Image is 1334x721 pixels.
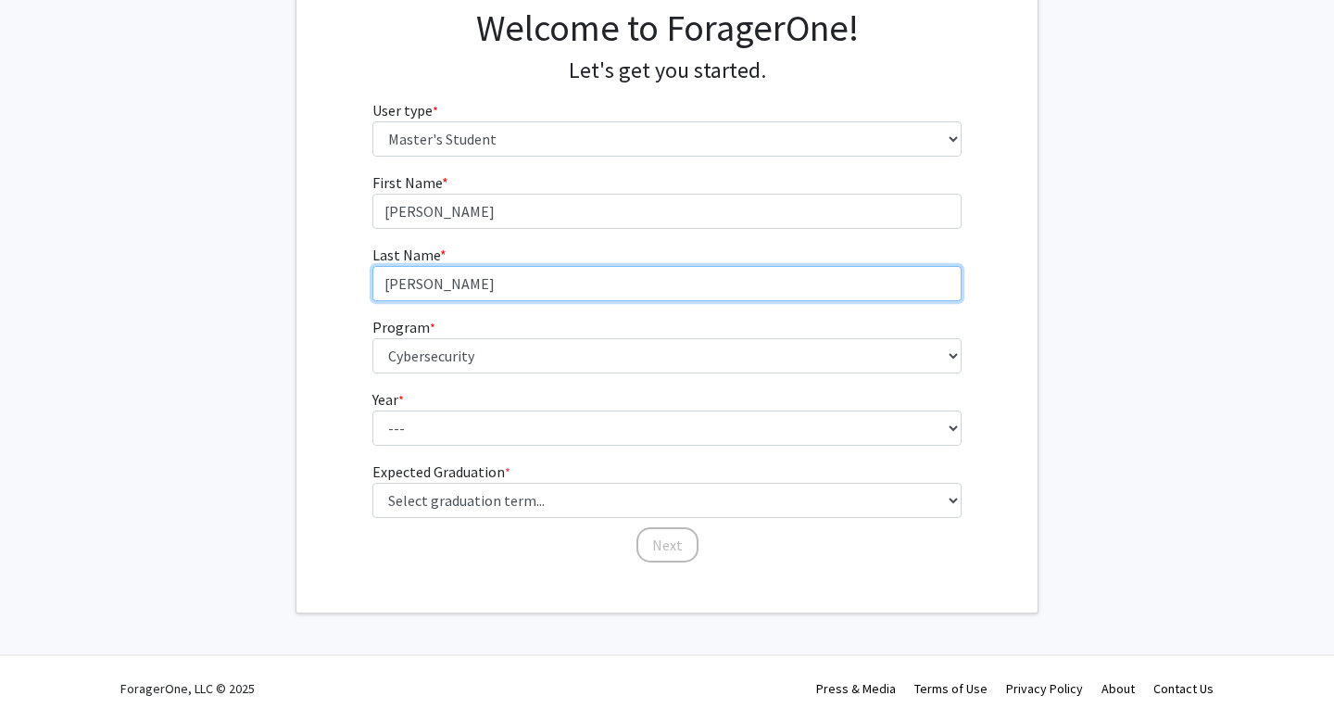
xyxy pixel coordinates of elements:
[636,527,698,563] button: Next
[14,638,79,707] iframe: Chat
[372,57,963,84] h4: Let's get you started.
[1101,680,1135,697] a: About
[372,388,404,411] label: Year
[816,680,896,697] a: Press & Media
[372,99,438,121] label: User type
[1006,680,1083,697] a: Privacy Policy
[372,246,440,264] span: Last Name
[372,173,442,192] span: First Name
[120,656,255,721] div: ForagerOne, LLC © 2025
[914,680,988,697] a: Terms of Use
[372,6,963,50] h1: Welcome to ForagerOne!
[1153,680,1214,697] a: Contact Us
[372,461,510,483] label: Expected Graduation
[372,316,435,338] label: Program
